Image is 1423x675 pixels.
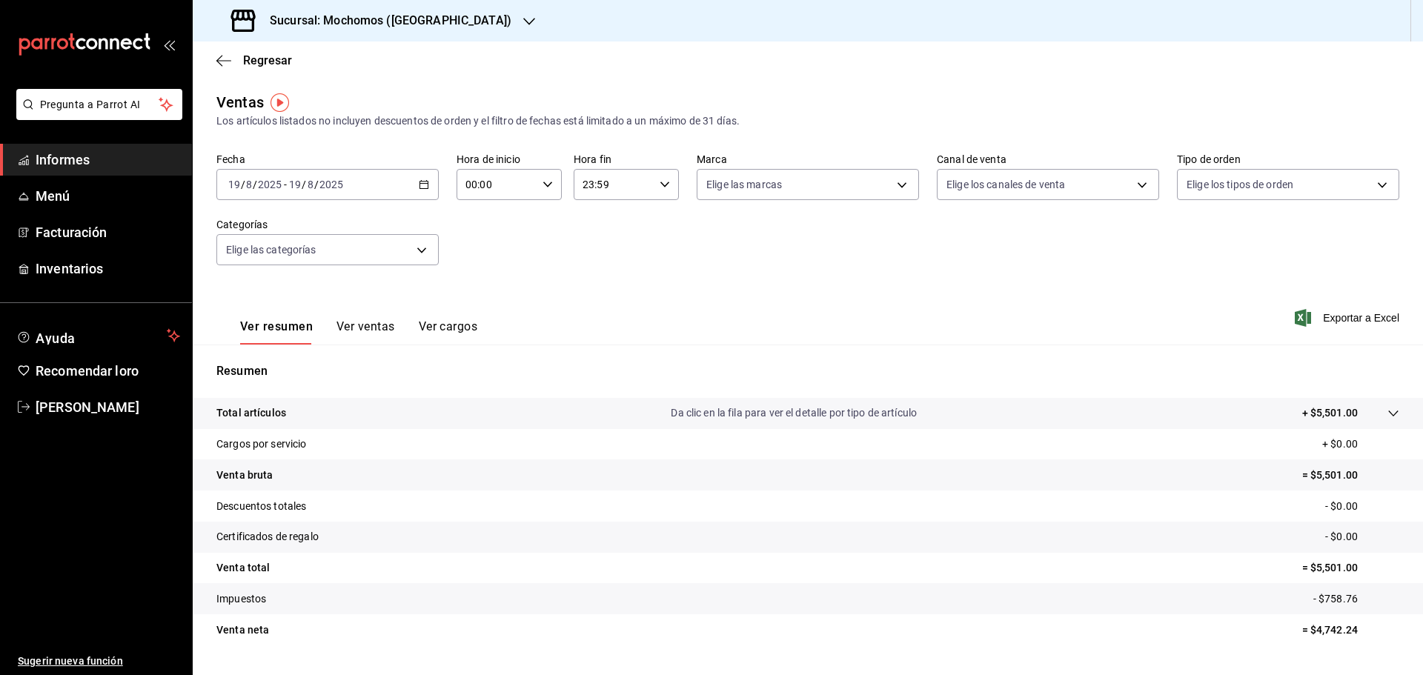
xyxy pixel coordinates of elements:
font: Ver resumen [240,319,313,333]
p: Cargos por servicio [216,436,307,452]
font: Recomendar loro [36,363,139,379]
button: Regresar [216,53,292,67]
span: / [253,179,257,190]
span: / [241,179,245,190]
font: [PERSON_NAME] [36,399,139,415]
font: Informes [36,152,90,167]
p: - $0.00 [1325,499,1399,514]
font: Regresar [243,53,292,67]
p: Venta total [216,560,270,576]
input: -- [288,179,302,190]
input: ---- [257,179,282,190]
font: Hora fin [574,153,611,165]
font: Tipo de orden [1177,153,1241,165]
font: Ventas [216,93,264,111]
button: abrir_cajón_menú [163,39,175,50]
a: Pregunta a Parrot AI [10,107,182,123]
input: -- [228,179,241,190]
p: Venta bruta [216,468,273,483]
input: -- [307,179,314,190]
font: Ayuda [36,330,76,346]
p: Da clic en la fila para ver el detalle por tipo de artículo [671,405,917,421]
font: Hora de inicio [457,153,520,165]
button: Exportar a Excel [1298,309,1399,327]
font: Sugerir nueva función [18,655,123,667]
font: Exportar a Excel [1323,312,1399,324]
p: Venta neta [216,622,269,638]
font: Ver cargos [419,319,478,333]
font: Elige los canales de venta [946,179,1065,190]
font: Canal de venta [937,153,1006,165]
button: Pregunta a Parrot AI [16,89,182,120]
span: / [314,179,319,190]
span: / [302,179,306,190]
font: Elige las marcas [706,179,782,190]
p: = $5,501.00 [1302,560,1399,576]
p: - $0.00 [1325,529,1399,545]
p: + $0.00 [1322,436,1399,452]
font: Sucursal: Mochomos ([GEOGRAPHIC_DATA]) [270,13,511,27]
p: - $758.76 [1313,591,1399,607]
font: Inventarios [36,261,103,276]
div: pestañas de navegación [240,319,477,345]
p: Impuestos [216,591,266,607]
font: Pregunta a Parrot AI [40,99,141,110]
font: Marca [697,153,727,165]
font: Fecha [216,153,245,165]
font: Resumen [216,364,268,378]
input: ---- [319,179,344,190]
span: - [284,179,287,190]
p: Total artículos [216,405,286,421]
font: Elige los tipos de orden [1187,179,1293,190]
font: Los artículos listados no incluyen descuentos de orden y el filtro de fechas está limitado a un m... [216,115,740,127]
font: Elige las categorías [226,244,316,256]
p: Descuentos totales [216,499,306,514]
font: Categorías [216,219,268,230]
p: = $5,501.00 [1302,468,1399,483]
font: Ver ventas [336,319,395,333]
p: = $4,742.24 [1302,622,1399,638]
p: Certificados de regalo [216,529,319,545]
font: Facturación [36,225,107,240]
img: Marcador de información sobre herramientas [271,93,289,112]
font: Menú [36,188,70,204]
p: + $5,501.00 [1302,405,1358,421]
input: -- [245,179,253,190]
